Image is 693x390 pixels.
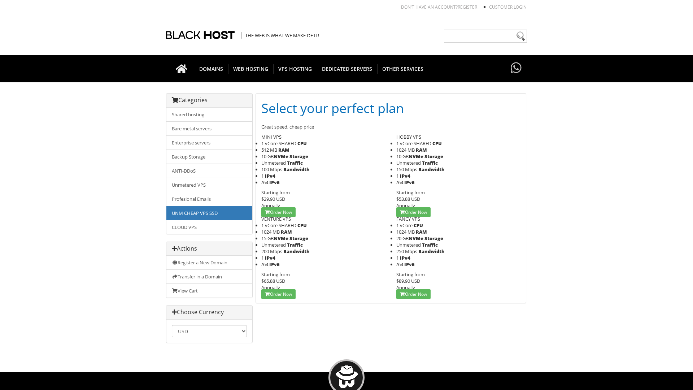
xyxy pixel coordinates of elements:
[396,229,415,235] span: 1024 MB
[261,189,385,209] div: Starting from Annually
[409,235,423,242] b: NVMe
[396,140,431,147] span: 1 vCore SHARED
[416,229,427,235] b: RAM
[424,153,443,160] b: Storage
[166,178,252,192] a: Unmetered VPS
[396,271,520,291] div: Starting from Annually
[172,97,247,104] h3: Categories
[274,235,288,242] b: NVMe
[261,216,291,222] span: VENTURE VPS
[287,242,303,248] b: Traffic
[396,222,413,229] span: 1 vCore
[424,235,443,242] b: Storage
[444,30,527,43] input: Need help?
[261,271,385,291] div: Starting from Annually
[269,261,280,268] b: IPv6
[396,289,431,299] a: Order Now
[241,32,319,39] span: The Web is what we make of it!
[261,235,288,242] span: 15 GB
[458,4,477,10] a: REGISTER
[261,196,285,202] span: $29.90 USD
[261,242,286,248] span: Unmetered
[166,206,252,220] a: UNM CHEAP VPS SSD
[422,160,438,166] b: Traffic
[166,192,252,206] a: Profesional Emails
[261,248,282,255] span: 200 Mbps
[261,173,264,179] span: 1
[261,278,285,284] span: $65.88 USD
[396,255,399,261] span: 1
[396,166,417,173] span: 150 Mbps
[261,153,288,160] span: 10 GB
[172,246,247,252] h3: Actions
[166,135,252,150] a: Enterprise servers
[409,153,423,160] b: NVMe
[335,365,358,388] img: BlackHOST mascont, Blacky.
[396,261,403,268] span: /64
[166,269,252,284] a: Transfer in a Domain
[166,220,252,234] a: CLOUD VPS
[418,166,445,173] b: Bandwidth
[228,64,274,74] span: WEB HOSTING
[416,147,427,153] b: RAM
[396,160,421,166] span: Unmetered
[400,173,410,179] b: IPv4
[261,160,286,166] span: Unmetered
[261,166,282,173] span: 100 Mbps
[396,189,520,209] div: Starting from Annually
[297,222,307,229] b: CPU
[265,255,275,261] b: IPv4
[261,229,280,235] span: 1024 MB
[396,196,420,202] span: $53.88 USD
[377,55,428,82] a: OTHER SERVICES
[283,248,310,255] b: Bandwidth
[390,4,477,10] li: Don't have an account?
[166,256,252,270] a: Register a New Domain
[261,140,296,147] span: 1 vCore SHARED
[261,261,268,268] span: /64
[166,283,252,298] a: View Cart
[400,255,410,261] b: IPv4
[396,147,415,153] span: 1024 MB
[261,179,268,186] span: /64
[265,173,275,179] b: IPv4
[396,173,399,179] span: 1
[261,134,282,140] span: MINI VPS
[404,261,415,268] b: IPv6
[273,64,317,74] span: VPS HOSTING
[269,179,280,186] b: IPv6
[404,179,415,186] b: IPv6
[396,179,403,186] span: /64
[396,216,420,222] span: FANCY VPS
[261,99,520,118] h1: Select your perfect plan
[169,55,195,82] a: Go to homepage
[422,242,438,248] b: Traffic
[289,153,308,160] b: Storage
[317,55,378,82] a: DEDICATED SERVERS
[273,55,317,82] a: VPS HOSTING
[261,147,277,153] span: 512 MB
[261,207,296,217] a: Order Now
[396,242,421,248] span: Unmetered
[509,55,523,82] a: Have questions?
[396,278,420,284] span: $89.90 USD
[396,207,431,217] a: Order Now
[377,64,428,74] span: OTHER SERVICES
[166,164,252,178] a: ANTI-DDoS
[396,235,423,242] span: 20 GB
[166,108,252,122] a: Shared hosting
[396,134,421,140] span: HOBBY VPS
[261,123,520,130] p: Great speed, cheap price
[194,55,228,82] a: DOMAINS
[317,64,378,74] span: DEDICATED SERVERS
[289,235,308,242] b: Storage
[194,64,228,74] span: DOMAINS
[281,229,292,235] b: RAM
[283,166,310,173] b: Bandwidth
[172,309,247,316] h3: Choose Currency
[418,248,445,255] b: Bandwidth
[278,147,289,153] b: RAM
[396,153,423,160] span: 10 GB
[261,222,296,229] span: 1 vCore SHARED
[396,248,417,255] span: 250 Mbps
